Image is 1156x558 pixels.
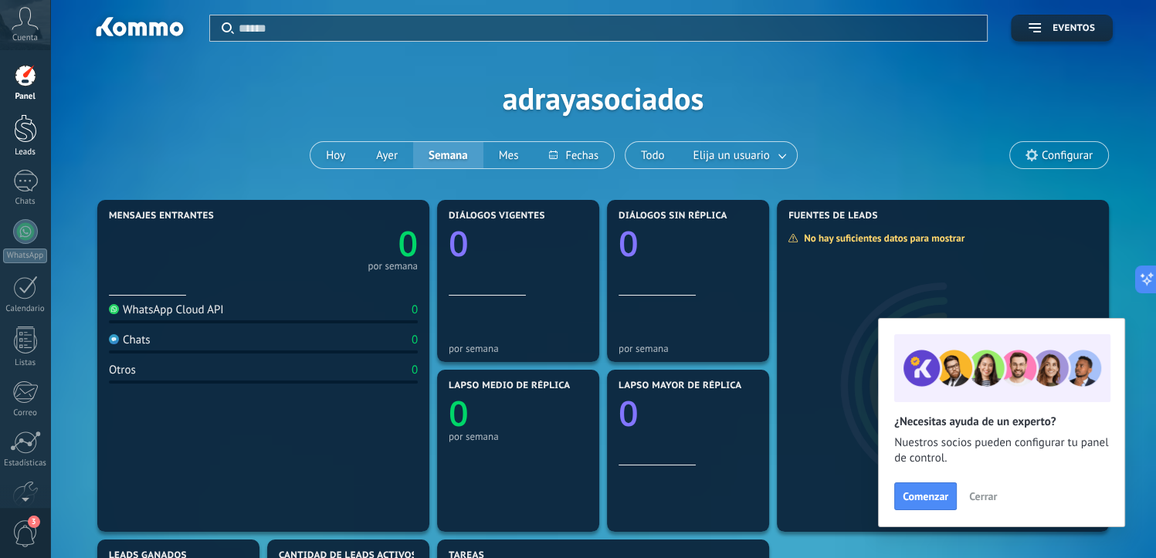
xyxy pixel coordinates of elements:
[1042,149,1093,162] span: Configurar
[412,363,418,377] div: 0
[788,232,975,245] div: No hay suficientes datos para mostrar
[3,408,48,418] div: Correo
[962,485,1004,508] button: Cerrar
[263,220,418,267] a: 0
[449,431,588,442] div: por semana
[619,343,758,354] div: por semana
[894,414,1109,429] h2: ¿Necesitas ayuda de un experto?
[412,303,418,317] div: 0
[412,333,418,347] div: 0
[894,435,1109,466] span: Nuestros socios pueden configurar tu panel de control.
[3,358,48,368] div: Listas
[28,516,40,528] span: 3
[619,220,639,267] text: 0
[449,211,545,222] span: Diálogos vigentes
[3,458,48,468] div: Estadísticas
[109,211,214,222] span: Mensajes entrantes
[619,390,639,437] text: 0
[690,145,773,166] span: Elija un usuario
[619,211,727,222] span: Diálogos sin réplica
[368,262,418,270] div: por semana
[449,390,469,437] text: 0
[398,220,418,267] text: 0
[413,142,483,168] button: Semana
[788,211,878,222] span: Fuentes de leads
[449,343,588,354] div: por semana
[109,334,119,344] img: Chats
[534,142,613,168] button: Fechas
[12,33,38,43] span: Cuenta
[969,491,997,502] span: Cerrar
[3,147,48,157] div: Leads
[3,249,47,263] div: WhatsApp
[449,380,571,391] span: Lapso medio de réplica
[310,142,361,168] button: Hoy
[1053,23,1095,34] span: Eventos
[3,304,48,314] div: Calendario
[619,380,741,391] span: Lapso mayor de réplica
[109,333,151,347] div: Chats
[361,142,413,168] button: Ayer
[625,142,680,168] button: Todo
[894,482,957,510] button: Comenzar
[483,142,534,168] button: Mes
[109,363,136,377] div: Otros
[3,197,48,207] div: Chats
[3,92,48,102] div: Panel
[449,220,469,267] text: 0
[109,303,224,317] div: WhatsApp Cloud API
[1011,15,1113,42] button: Eventos
[903,491,948,502] span: Comenzar
[109,304,119,314] img: WhatsApp Cloud API
[680,142,797,168] button: Elija un usuario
